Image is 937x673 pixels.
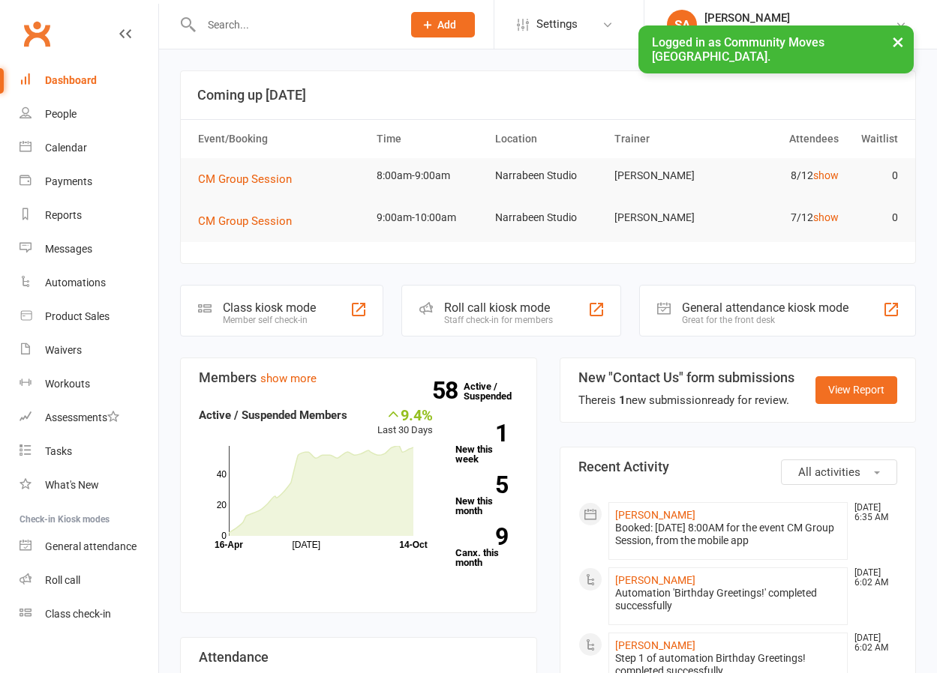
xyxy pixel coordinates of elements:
[370,200,488,235] td: 9:00am-10:00am
[45,175,92,187] div: Payments
[198,172,292,186] span: CM Group Session
[726,158,845,193] td: 8/12
[847,568,896,588] time: [DATE] 6:02 AM
[197,88,899,103] h3: Coming up [DATE]
[444,315,553,325] div: Staff check-in for members
[20,232,158,266] a: Messages
[45,209,82,221] div: Reports
[845,158,905,193] td: 0
[45,243,92,255] div: Messages
[455,528,518,567] a: 9Canx. this month
[45,74,97,86] div: Dashboard
[682,301,848,315] div: General attendance kiosk mode
[45,540,137,552] div: General attendance
[20,468,158,502] a: What's New
[615,574,695,586] a: [PERSON_NAME]
[488,120,607,158] th: Location
[884,25,911,58] button: ×
[370,158,488,193] td: 8:00am-9:00am
[652,35,824,64] span: Logged in as Community Moves [GEOGRAPHIC_DATA].
[45,574,80,586] div: Roll call
[488,200,607,235] td: Narrabeen Studio
[45,479,99,491] div: What's New
[682,315,848,325] div: Great for the front desk
[578,391,794,409] div: There is new submission ready for review.
[455,476,518,516] a: 5New this month
[45,108,77,120] div: People
[615,509,695,521] a: [PERSON_NAME]
[223,315,316,325] div: Member self check-in
[20,199,158,232] a: Reports
[20,367,158,401] a: Workouts
[464,370,530,412] a: 58Active / Suspended
[578,459,898,474] h3: Recent Activity
[615,522,842,547] div: Booked: [DATE] 8:00AM for the event CM Group Session, from the mobile app
[798,465,860,479] span: All activities
[813,211,839,223] a: show
[191,120,370,158] th: Event/Booking
[199,370,518,385] h3: Members
[455,424,518,464] a: 1New this week
[20,564,158,597] a: Roll call
[615,639,695,651] a: [PERSON_NAME]
[45,411,119,423] div: Assessments
[455,474,508,496] strong: 5
[199,408,347,422] strong: Active / Suspended Members
[198,214,292,228] span: CM Group Session
[667,10,697,40] div: SA
[20,334,158,367] a: Waivers
[781,459,897,485] button: All activities
[370,120,488,158] th: Time
[20,97,158,131] a: People
[377,406,433,423] div: 9.4%
[455,525,508,548] strong: 9
[377,406,433,438] div: Last 30 Days
[847,503,896,522] time: [DATE] 6:35 AM
[45,277,106,289] div: Automations
[20,597,158,631] a: Class kiosk mode
[20,131,158,165] a: Calendar
[444,301,553,315] div: Roll call kiosk mode
[608,200,726,235] td: [PERSON_NAME]
[20,165,158,199] a: Payments
[704,11,895,25] div: [PERSON_NAME]
[432,379,464,402] strong: 58
[198,212,302,230] button: CM Group Session
[45,310,110,322] div: Product Sales
[488,158,607,193] td: Narrabeen Studio
[20,435,158,468] a: Tasks
[578,370,794,385] h3: New "Contact Us" form submissions
[815,376,897,403] a: View Report
[197,14,392,35] input: Search...
[704,25,895,38] div: Community Moves [GEOGRAPHIC_DATA]
[619,393,626,407] strong: 1
[608,120,726,158] th: Trainer
[45,344,82,356] div: Waivers
[726,200,845,235] td: 7/12
[455,422,508,444] strong: 1
[20,266,158,300] a: Automations
[199,650,518,665] h3: Attendance
[536,7,578,41] span: Settings
[726,120,845,158] th: Attendees
[411,12,475,37] button: Add
[45,445,72,457] div: Tasks
[45,608,111,620] div: Class check-in
[18,15,56,52] a: Clubworx
[813,169,839,181] a: show
[20,300,158,334] a: Product Sales
[845,200,905,235] td: 0
[45,142,87,154] div: Calendar
[437,19,456,31] span: Add
[198,170,302,188] button: CM Group Session
[20,530,158,564] a: General attendance kiosk mode
[20,64,158,97] a: Dashboard
[45,378,90,390] div: Workouts
[615,587,842,612] div: Automation 'Birthday Greetings!' completed successfully
[260,372,317,385] a: show more
[223,301,316,315] div: Class kiosk mode
[608,158,726,193] td: [PERSON_NAME]
[847,633,896,653] time: [DATE] 6:02 AM
[845,120,905,158] th: Waitlist
[20,401,158,435] a: Assessments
